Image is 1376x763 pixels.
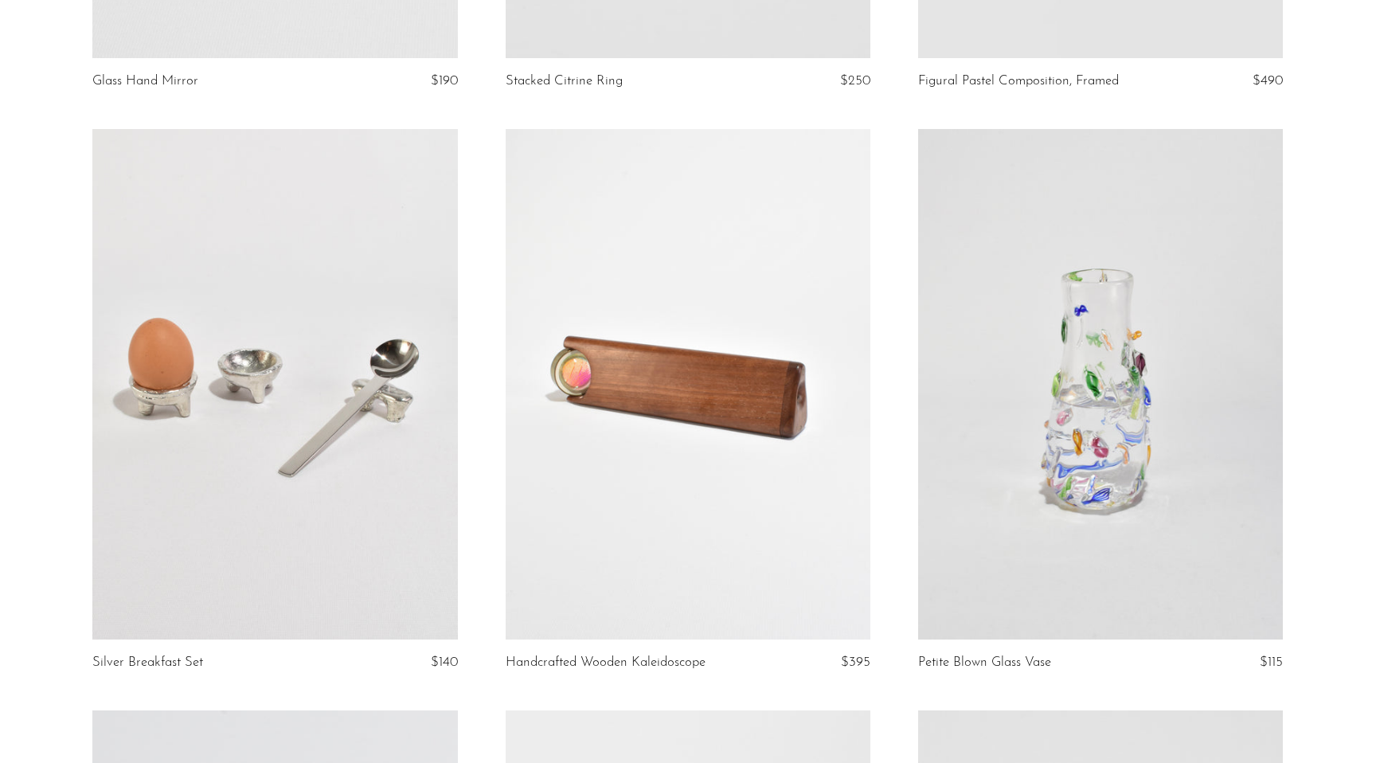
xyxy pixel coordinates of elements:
span: $140 [431,655,458,669]
a: Stacked Citrine Ring [506,74,623,88]
span: $490 [1253,74,1283,88]
a: Petite Blown Glass Vase [918,655,1051,670]
span: $250 [840,74,870,88]
span: $190 [431,74,458,88]
span: $395 [841,655,870,669]
a: Handcrafted Wooden Kaleidoscope [506,655,706,670]
a: Figural Pastel Composition, Framed [918,74,1119,88]
a: Silver Breakfast Set [92,655,203,670]
a: Glass Hand Mirror [92,74,198,88]
span: $115 [1260,655,1283,669]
